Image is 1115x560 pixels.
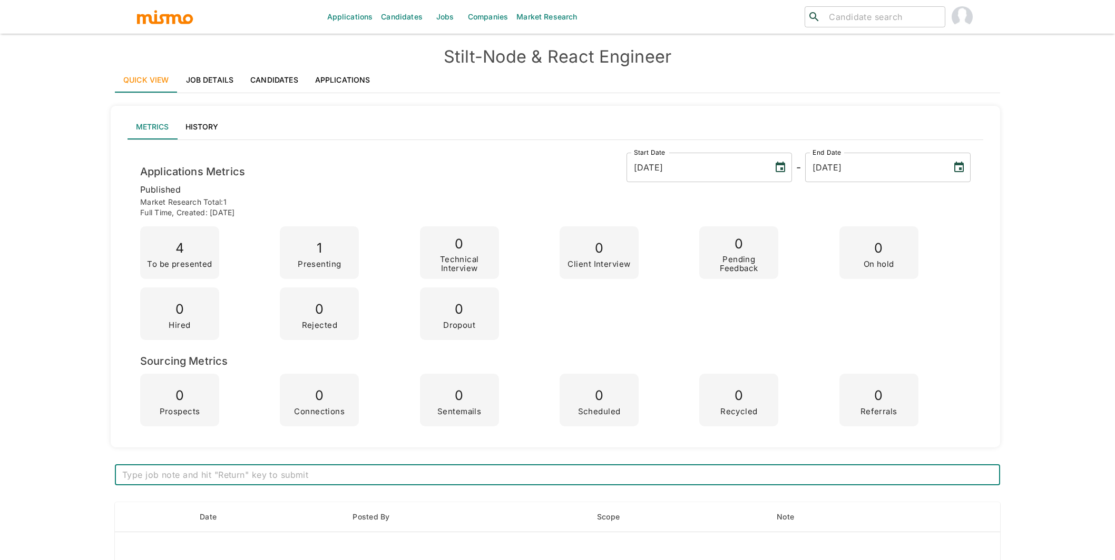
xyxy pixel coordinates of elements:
p: Scheduled [578,407,621,416]
a: Quick View [115,67,178,93]
button: History [177,114,227,139]
p: published [140,182,971,197]
p: 0 [703,233,774,256]
p: 0 [302,298,338,321]
p: Rejected [302,321,338,330]
p: 0 [437,384,481,407]
button: Choose date, selected date is Aug 25, 2025 [770,157,791,178]
p: Sentemails [437,407,481,416]
p: Dropout [443,321,475,330]
button: Metrics [128,114,177,139]
a: Applications [307,67,379,93]
p: 0 [568,237,630,260]
p: Prospects [160,407,200,416]
label: Start Date [634,148,666,157]
th: Posted By [344,502,589,532]
p: Full time , Created: [DATE] [140,207,971,218]
p: 0 [860,384,897,407]
label: End Date [813,148,841,157]
p: 0 [443,298,475,321]
input: MM/DD/YYYY [627,153,766,182]
img: Carmen Vilachá [952,6,973,27]
th: Date [191,502,344,532]
h4: Stilt - Node & React Engineer [115,46,1000,67]
p: Client Interview [568,260,630,269]
p: Presenting [298,260,341,269]
p: 1 [298,237,341,260]
p: 0 [720,384,758,407]
th: Note [768,502,924,532]
img: logo [136,9,194,25]
a: Candidates [242,67,307,93]
p: Market Research Total: 1 [140,197,971,207]
p: 0 [294,384,345,407]
p: Hired [169,321,190,330]
p: 0 [160,384,200,407]
input: Candidate search [825,9,941,24]
p: Connections [294,407,345,416]
p: 4 [147,237,212,260]
p: Recycled [720,407,758,416]
p: To be presented [147,260,212,269]
input: MM/DD/YYYY [805,153,944,182]
p: Pending Feedback [703,255,774,273]
button: Choose date, selected date is Aug 25, 2025 [948,157,970,178]
p: 0 [424,233,495,256]
div: lab API tabs example [128,114,983,139]
h6: - [796,159,801,176]
p: 0 [169,298,190,321]
h6: Sourcing Metrics [140,353,971,369]
p: 0 [578,384,621,407]
p: Technical Interview [424,255,495,273]
a: Job Details [178,67,242,93]
p: 0 [864,237,894,260]
p: On hold [864,260,894,269]
th: Scope [589,502,768,532]
p: Referrals [860,407,897,416]
h6: Applications Metrics [140,163,245,180]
